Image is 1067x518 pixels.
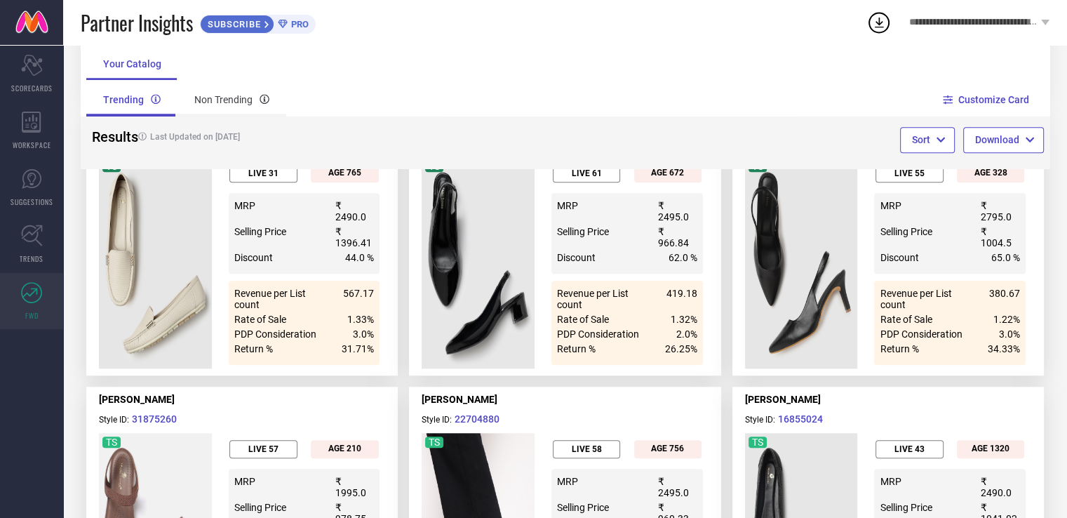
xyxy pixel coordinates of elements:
p: AGE 756 [651,444,684,453]
button: Download [963,128,1044,153]
div: Trending [86,84,177,117]
div: Discount [234,252,324,263]
div: Discount [557,252,647,263]
div: Selling Price [234,226,324,237]
h2: Results [92,129,120,146]
div: Discount [880,252,969,263]
a: 16855024 [777,415,824,425]
p: LIVE 43 [894,444,925,454]
div: Revenue per List count [880,288,969,310]
div: 3.0% [999,328,1020,340]
button: 22704880 [454,412,500,426]
p: AGE 328 [974,168,1007,178]
div: Non Trending [177,84,286,117]
div: MRP [234,200,324,211]
button: 31875260 [131,412,177,426]
h4: Last Updated on [DATE] [131,133,514,142]
img: 88e9dc3b-606a-44e9-9ddc-2d5f489330921746251628105-Marc-Loire-Women-PU-Pointed-Toe-Kitten-Pumps-78... [745,157,858,368]
div: ₹ 1995.0 [335,476,374,498]
div: ₹ 2495.0 [658,476,697,498]
p: LIVE 55 [894,168,925,178]
div: Selling Price [234,502,324,513]
img: ae9210b2-24ea-4f7d-9a57-30c01f7b48ff1702891243125MarcLoirePointedToeBlockPumpsWithBackstrap1.jpg [422,157,535,368]
div: Return % [557,343,647,354]
div: [PERSON_NAME] [745,394,1031,405]
div: Return % [880,343,969,354]
a: 31875260 [131,415,177,425]
button: 16855024 [777,412,824,426]
p: LIVE 61 [572,168,602,178]
span: Partner Insights [81,8,193,37]
div: Your Catalog [86,47,178,81]
span: SUGGESTIONS [11,197,53,207]
div: ₹ 966.84 [658,226,697,248]
div: MRP [557,476,647,487]
div: ₹ 2495.0 [658,200,697,223]
div: TS [752,437,763,448]
div: 3.0% [353,328,374,340]
div: 567.17 [343,288,374,310]
div: 62.0 % [669,252,697,263]
div: MRP [557,200,647,211]
div: Selling Price [557,226,647,237]
div: 1.33% [347,314,374,325]
div: 31.71% [342,343,374,354]
div: MRP [234,476,324,487]
div: 1.22% [993,314,1020,325]
a: SUBSCRIBEPRO [200,11,316,34]
div: MRP [880,476,969,487]
p: LIVE 58 [572,444,602,454]
p: Style ID: [422,412,708,426]
div: ₹ 1004.5 [981,226,1020,248]
div: 26.25% [665,343,697,354]
div: Rate of Sale [557,314,647,325]
div: 44.0 % [345,252,374,263]
div: Rate of Sale [234,314,324,325]
div: 419.18 [666,288,697,310]
div: TS [106,437,117,448]
div: Open download list [866,10,892,35]
div: [PERSON_NAME] [99,394,385,405]
div: Rate of Sale [880,314,969,325]
div: ₹ 2795.0 [981,200,1020,223]
div: PDP Consideration [557,328,647,340]
span: SCORECARDS [11,83,53,93]
button: Sort [900,128,955,153]
div: ₹ 2490.0 [335,200,374,223]
p: AGE 210 [328,444,361,453]
p: AGE 1320 [972,444,1009,453]
span: TRENDS [20,253,43,264]
div: 34.33% [988,343,1020,354]
div: PDP Consideration [234,328,324,340]
div: Revenue per List count [557,288,647,310]
p: AGE 672 [651,168,684,178]
span: PRO [288,19,309,29]
button: Customize Card [945,81,1030,120]
div: 2.0% [676,328,697,340]
span: SUBSCRIBE [201,19,264,29]
img: a56579a0-a49a-4aec-900d-4224abeacb601684487497766MarcLoireWomenCream-ColouredTexturedPUDrivingSho... [99,157,212,368]
div: ₹ 2490.0 [981,476,1020,498]
a: 22704880 [454,415,500,425]
div: 380.67 [989,288,1020,310]
div: ₹ 1396.41 [335,226,374,248]
div: TS [429,437,440,448]
p: Style ID: [745,412,1031,426]
div: Selling Price [557,502,647,513]
div: PDP Consideration [880,328,969,340]
span: WORKSPACE [13,140,51,150]
div: Selling Price [880,502,969,513]
p: AGE 765 [328,168,361,178]
div: 65.0 % [991,252,1020,263]
div: Return % [234,343,324,354]
div: Selling Price [880,226,969,237]
p: LIVE 57 [248,444,279,454]
span: FWD [25,310,39,321]
div: MRP [880,200,969,211]
div: [PERSON_NAME] [422,394,708,405]
p: LIVE 31 [248,168,279,178]
p: Style ID: [99,412,385,426]
div: Revenue per List count [234,288,324,310]
div: 1.32% [671,314,697,325]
